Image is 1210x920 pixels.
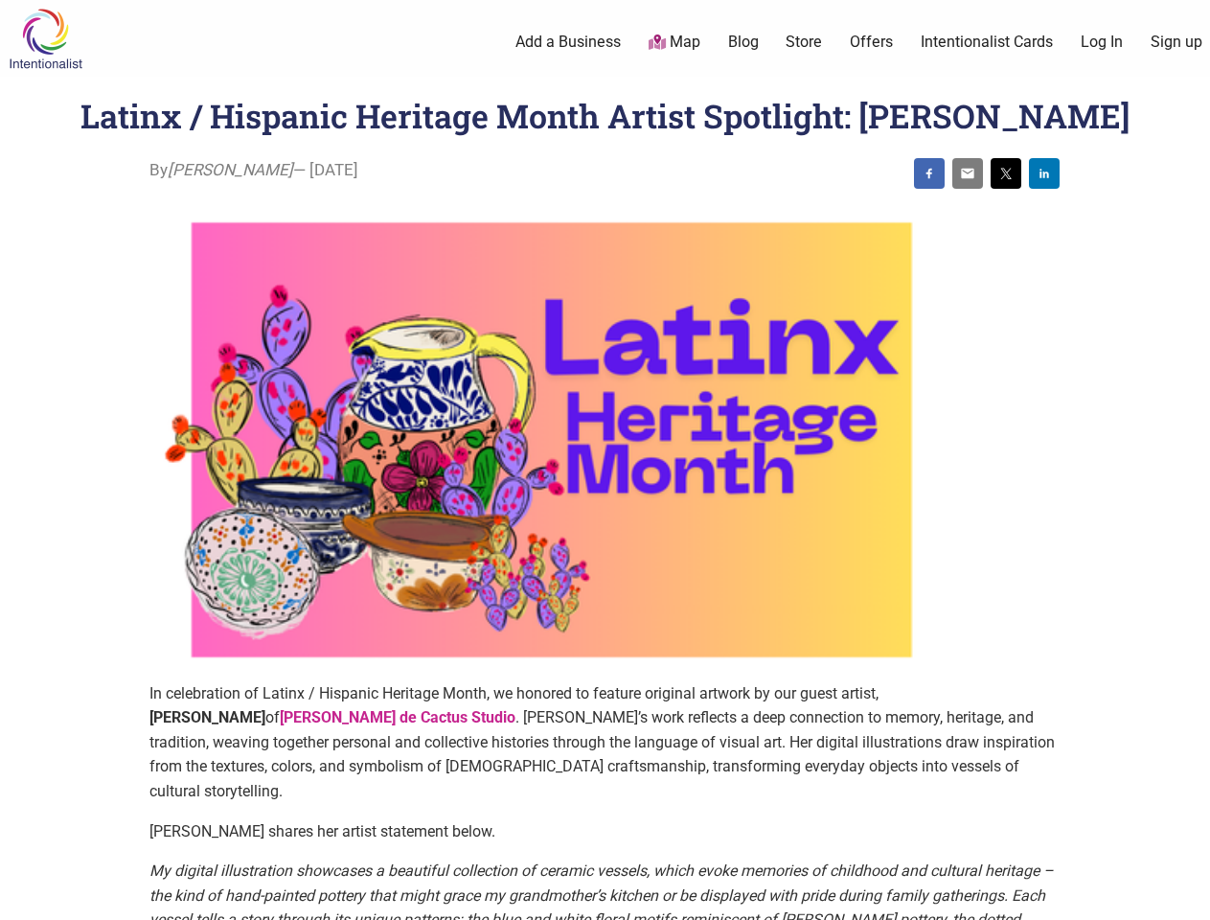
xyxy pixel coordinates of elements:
p: [PERSON_NAME] shares her artist statement below. [149,819,1060,844]
a: [PERSON_NAME] de Cactus Studio [280,708,515,726]
i: [PERSON_NAME] [168,160,293,179]
a: Log In [1081,32,1123,53]
img: twitter sharing button [998,166,1014,181]
a: Store [786,32,822,53]
h1: Latinx / Hispanic Heritage Month Artist Spotlight: [PERSON_NAME] [80,94,1130,137]
a: Blog [728,32,759,53]
img: facebook sharing button [922,166,937,181]
a: Sign up [1151,32,1202,53]
a: Intentionalist Cards [921,32,1053,53]
a: Add a Business [515,32,621,53]
strong: [PERSON_NAME] [149,708,265,726]
span: By — [DATE] [149,158,358,183]
img: linkedin sharing button [1037,166,1052,181]
a: Map [649,32,700,54]
a: Offers [850,32,893,53]
p: In celebration of Latinx / Hispanic Heritage Month, we honored to feature original artwork by our... [149,681,1060,804]
img: email sharing button [960,166,975,181]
